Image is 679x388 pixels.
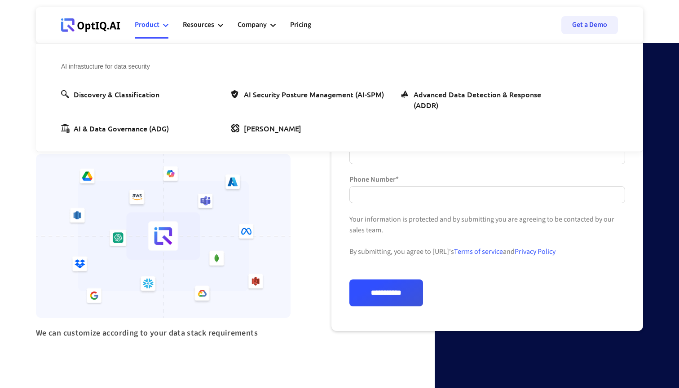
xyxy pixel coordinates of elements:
[61,89,163,100] a: Discovery & Classification
[74,123,169,134] div: AI & Data Governance (ADG)
[244,89,384,100] div: AI Security Posture Management (AI-SPM)
[231,123,305,134] a: [PERSON_NAME]
[238,19,267,31] div: Company
[61,123,172,134] a: AI & Data Governance (ADG)
[61,12,120,39] a: Webflow Homepage
[349,97,625,306] form: Form 1
[74,89,159,100] div: Discovery & Classification
[349,175,625,184] label: Phone Number*
[290,12,311,39] a: Pricing
[515,247,556,257] a: Privacy Policy
[414,89,555,110] div: Advanced Data Detection & Response (ADDR)
[561,16,618,34] a: Get a Demo
[231,89,388,100] a: AI Security Posture Management (AI-SPM)
[349,214,625,279] div: Your information is protected and by submitting you are agreeing to be contacted by our sales tea...
[36,326,291,340] div: We can customize according to your data stack requirements
[135,19,159,31] div: Product
[183,19,214,31] div: Resources
[244,123,301,134] div: [PERSON_NAME]
[135,12,168,39] div: Product
[36,43,643,152] nav: Product
[61,61,559,76] div: AI infrastucture for data security
[454,247,503,257] a: Terms of service
[401,89,559,110] a: Advanced Data Detection & Response (ADDR)
[183,12,223,39] div: Resources
[238,12,276,39] div: Company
